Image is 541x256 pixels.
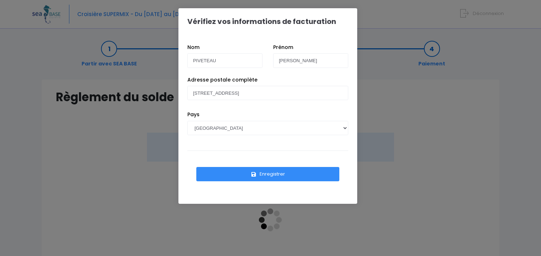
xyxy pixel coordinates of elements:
h1: Vérifiez vos informations de facturation [187,17,336,26]
label: Pays [187,111,200,118]
label: Prénom [273,44,293,51]
label: Adresse postale complète [187,76,257,84]
label: Nom [187,44,200,51]
button: Enregistrer [196,167,339,181]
